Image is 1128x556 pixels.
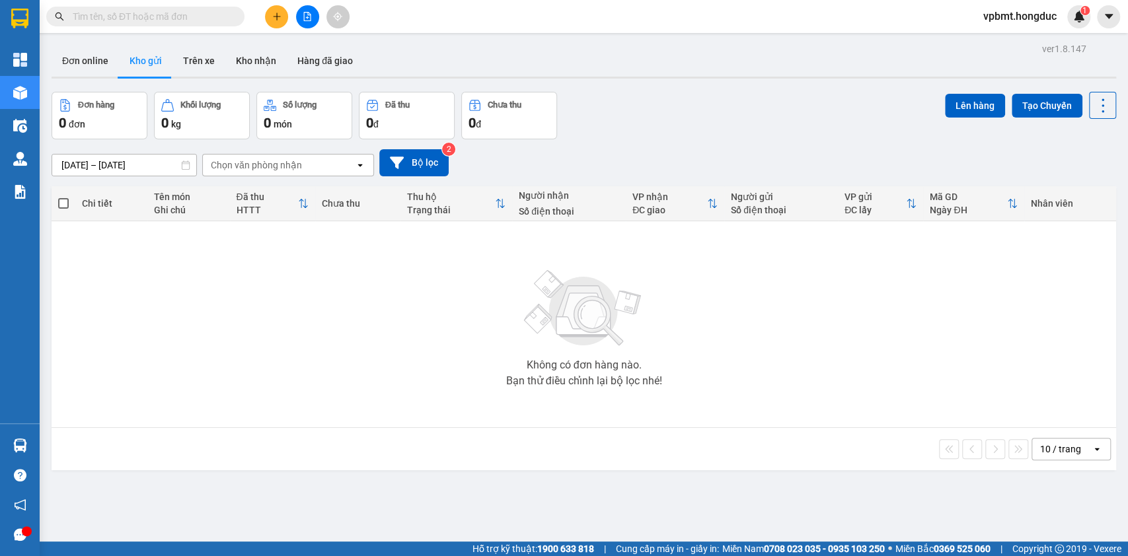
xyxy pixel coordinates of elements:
[69,119,85,129] span: đơn
[476,119,481,129] span: đ
[355,160,365,170] svg: open
[211,158,302,172] div: Chọn văn phòng nhận
[256,92,352,139] button: Số lượng0món
[52,45,119,77] button: Đơn online
[764,543,885,554] strong: 0708 023 035 - 0935 103 250
[154,92,250,139] button: Khối lượng0kg
[934,543,991,554] strong: 0369 525 060
[616,541,719,556] span: Cung cấp máy in - giấy in:
[13,86,27,100] img: warehouse-icon
[52,92,147,139] button: Đơn hàng0đơn
[973,8,1067,24] span: vpbmt.hongduc
[1073,11,1085,22] img: icon-new-feature
[78,100,114,110] div: Đơn hàng
[1092,444,1102,454] svg: open
[407,205,495,215] div: Trạng thái
[632,205,707,215] div: ĐC giao
[14,528,26,541] span: message
[722,541,885,556] span: Miền Nam
[442,143,455,156] sup: 2
[237,205,298,215] div: HTTT
[333,12,342,21] span: aim
[154,205,223,215] div: Ghi chú
[537,543,594,554] strong: 1900 633 818
[171,119,181,129] span: kg
[845,191,906,202] div: VP gửi
[895,541,991,556] span: Miền Bắc
[322,198,394,209] div: Chưa thu
[11,9,28,28] img: logo-vxr
[731,191,831,202] div: Người gửi
[1040,442,1081,456] div: 10 / trang
[845,205,906,215] div: ĐC lấy
[366,115,373,131] span: 0
[1080,6,1090,15] sup: 1
[55,12,64,21] span: search
[1055,544,1064,553] span: copyright
[379,149,449,176] button: Bộ lọc
[1082,6,1087,15] span: 1
[82,198,141,209] div: Chi tiết
[326,5,350,28] button: aim
[14,469,26,481] span: question-circle
[517,262,650,355] img: svg+xml;base64,PHN2ZyBjbGFzcz0ibGlzdC1wbHVnX19zdmciIHhtbG5zPSJodHRwOi8vd3d3LnczLm9yZy8yMDAwL3N2Zy...
[923,186,1024,221] th: Toggle SortBy
[287,45,363,77] button: Hàng đã giao
[296,5,319,28] button: file-add
[265,5,288,28] button: plus
[1000,541,1002,556] span: |
[1097,5,1120,28] button: caret-down
[264,115,271,131] span: 0
[52,155,196,176] input: Select a date range.
[180,100,221,110] div: Khối lượng
[506,376,661,386] div: Bạn thử điều chỉnh lại bộ lọc nhé!
[385,100,410,110] div: Đã thu
[237,191,298,202] div: Đã thu
[13,185,27,199] img: solution-icon
[469,115,476,131] span: 0
[632,191,707,202] div: VP nhận
[154,191,223,202] div: Tên món
[161,115,169,131] span: 0
[472,541,594,556] span: Hỗ trợ kỹ thuật:
[1103,11,1115,22] span: caret-down
[13,53,27,67] img: dashboard-icon
[519,190,619,201] div: Người nhận
[359,92,455,139] button: Đã thu0đ
[13,438,27,452] img: warehouse-icon
[13,119,27,133] img: warehouse-icon
[461,92,557,139] button: Chưa thu0đ
[526,360,641,370] div: Không có đơn hàng nào.
[13,152,27,166] img: warehouse-icon
[283,100,317,110] div: Số lượng
[930,205,1007,215] div: Ngày ĐH
[274,119,292,129] span: món
[838,186,923,221] th: Toggle SortBy
[1031,198,1109,209] div: Nhân viên
[59,115,66,131] span: 0
[930,191,1007,202] div: Mã GD
[303,12,312,21] span: file-add
[230,186,315,221] th: Toggle SortBy
[14,499,26,511] span: notification
[119,45,172,77] button: Kho gửi
[731,205,831,215] div: Số điện thoại
[73,9,229,24] input: Tìm tên, số ĐT hoặc mã đơn
[172,45,225,77] button: Trên xe
[400,186,512,221] th: Toggle SortBy
[407,191,495,202] div: Thu hộ
[604,541,606,556] span: |
[1012,94,1082,118] button: Tạo Chuyến
[519,206,619,217] div: Số điện thoại
[945,94,1005,118] button: Lên hàng
[225,45,287,77] button: Kho nhận
[488,100,521,110] div: Chưa thu
[626,186,724,221] th: Toggle SortBy
[888,546,892,551] span: ⚪️
[1042,42,1086,56] div: ver 1.8.147
[373,119,379,129] span: đ
[272,12,282,21] span: plus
